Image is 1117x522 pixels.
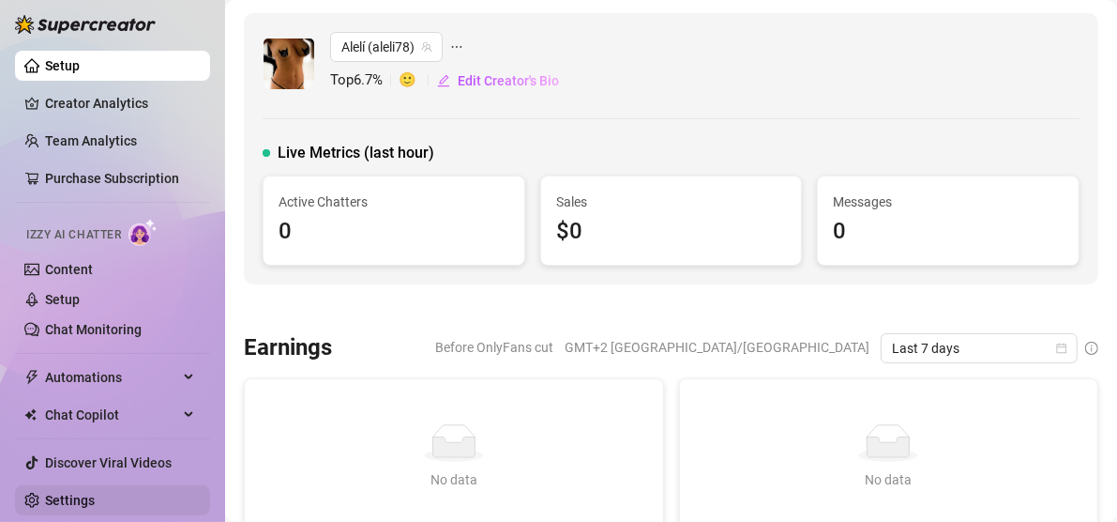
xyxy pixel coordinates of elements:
button: Edit Creator's Bio [436,66,560,96]
h3: Earnings [244,333,332,363]
a: Settings [45,493,95,508]
a: Purchase Subscription [45,171,179,186]
span: Alelí (aleli78) [341,33,431,61]
span: calendar [1056,343,1067,354]
span: Before OnlyFans cut [435,333,553,361]
span: Live Metrics (last hour) [278,142,434,164]
span: GMT+2 [GEOGRAPHIC_DATA]/[GEOGRAPHIC_DATA] [565,333,869,361]
div: No data [267,469,641,490]
div: $0 [556,214,787,250]
span: team [421,41,432,53]
span: Active Chatters [279,192,509,212]
img: AI Chatter [128,219,158,246]
span: Messages [833,192,1064,212]
span: thunderbolt [24,370,39,385]
span: 🙂 [399,69,436,92]
span: Chat Copilot [45,400,178,430]
span: edit [437,74,450,87]
a: Discover Viral Videos [45,455,172,470]
a: Setup [45,292,80,307]
span: Last 7 days [892,334,1066,362]
a: Setup [45,58,80,73]
a: Chat Monitoring [45,322,142,337]
img: logo-BBDzfeDw.svg [15,15,156,34]
span: Izzy AI Chatter [26,226,121,244]
a: Team Analytics [45,133,137,148]
a: Creator Analytics [45,88,195,118]
span: ellipsis [450,32,463,62]
span: info-circle [1085,342,1098,355]
span: Automations [45,362,178,392]
div: 0 [279,214,509,250]
div: 0 [833,214,1064,250]
img: Chat Copilot [24,408,37,422]
img: Alelí [264,38,314,89]
div: No data [702,469,1076,490]
span: Edit Creator's Bio [458,73,559,88]
span: Top 6.7 % [330,69,399,92]
a: Content [45,262,93,277]
span: Sales [556,192,787,212]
